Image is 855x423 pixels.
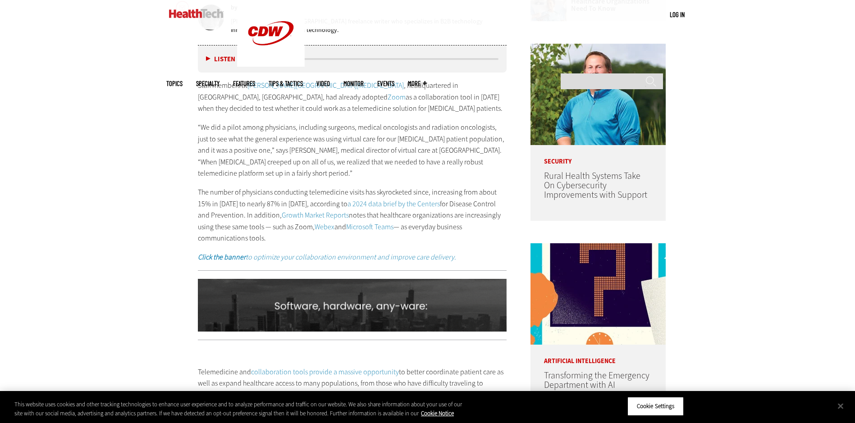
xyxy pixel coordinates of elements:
[282,210,349,220] a: Growth Market Reports
[544,170,647,201] a: Rural Health Systems Take On Cybersecurity Improvements with Support
[388,92,406,102] a: Zoom
[166,80,183,87] span: Topics
[347,199,440,209] a: a 2024 data brief by the Centers
[530,44,666,145] img: Jim Roeder
[670,10,685,19] div: User menu
[198,252,456,262] em: to optimize your collaboration environment and improve care delivery.
[544,369,649,391] a: Transforming the Emergency Department with AI
[196,80,219,87] span: Specialty
[408,80,427,87] span: More
[316,80,330,87] a: Video
[251,367,399,377] a: collaboration tools provide a massive opportunity
[670,10,685,18] a: Log in
[315,222,334,232] a: Webex
[233,80,255,87] a: Features
[198,122,507,179] p: “We did a pilot among physicians, including surgeons, medical oncologists and radiation oncologis...
[530,145,666,165] p: Security
[169,9,224,18] img: Home
[530,243,666,345] img: illustration of question mark
[421,409,454,417] a: More information about your privacy
[831,396,850,416] button: Close
[237,59,305,69] a: CDW
[14,400,470,418] div: This website uses cookies and other tracking technologies to enhance user experience and to analy...
[269,80,303,87] a: Tips & Tactics
[198,252,456,262] a: Click the bannerto optimize your collaboration environment and improve care delivery.
[627,397,684,416] button: Cookie Settings
[198,252,246,262] strong: Click the banner
[377,80,394,87] a: Events
[530,345,666,364] p: Artificial Intelligence
[198,279,507,332] img: xs_collaboration_animated_q424_click_desktop
[343,80,364,87] a: MonITor
[346,222,393,232] a: Microsoft Teams
[198,186,507,244] p: The number of physicians conducting telemedicine visits has skyrocketed since, increasing from ab...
